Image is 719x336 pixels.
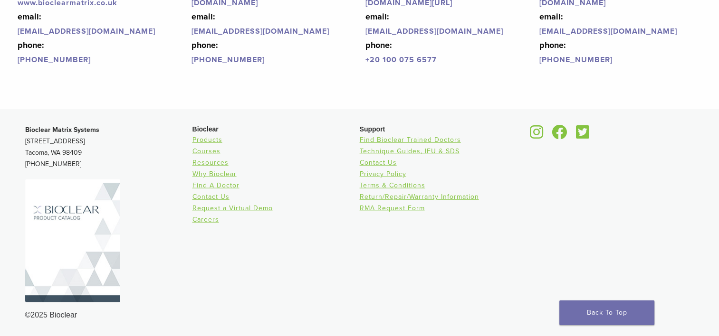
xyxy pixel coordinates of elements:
[360,181,425,189] a: Terms & Conditions
[365,40,392,50] strong: phone:
[365,11,389,22] strong: email:
[192,11,215,22] strong: email:
[360,170,406,178] a: Privacy Policy
[18,55,91,65] a: [PHONE_NUMBER]
[25,124,192,170] p: [STREET_ADDRESS] Tacoma, WA 98409 [PHONE_NUMBER]
[539,27,677,36] a: [EMAIL_ADDRESS][DOMAIN_NAME]
[549,131,571,140] a: Bioclear
[539,11,563,22] strong: email:
[365,55,370,65] a: +
[360,193,479,201] a: Return/Repair/Warranty Information
[360,125,385,133] span: Support
[360,147,460,155] a: Technique Guides, IFU & SDS
[192,125,219,133] span: Bioclear
[192,170,237,178] a: Why Bioclear
[573,131,593,140] a: Bioclear
[192,27,329,36] a: [EMAIL_ADDRESS][DOMAIN_NAME]
[370,55,437,65] a: 20 100 075 6577
[192,136,222,144] a: Products
[192,147,220,155] a: Courses
[18,40,44,50] strong: phone:
[18,11,41,22] strong: email:
[559,300,654,325] a: Back To Top
[365,27,503,36] a: [EMAIL_ADDRESS][DOMAIN_NAME]
[539,40,566,50] strong: phone:
[25,179,120,302] img: Bioclear
[192,193,230,201] a: Contact Us
[360,136,461,144] a: Find Bioclear Trained Doctors
[192,159,229,167] a: Resources
[25,309,694,321] div: ©2025 Bioclear
[539,55,613,65] a: [PHONE_NUMBER]
[192,181,240,189] a: Find A Doctor
[25,126,99,134] strong: Bioclear Matrix Systems
[18,27,155,36] a: [EMAIL_ADDRESS][DOMAIN_NAME]
[192,215,219,224] a: Careers
[192,204,273,212] a: Request a Virtual Demo
[527,131,547,140] a: Bioclear
[360,204,425,212] a: RMA Request Form
[360,159,397,167] a: Contact Us
[192,55,265,65] a: [PHONE_NUMBER]
[192,40,218,50] strong: phone:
